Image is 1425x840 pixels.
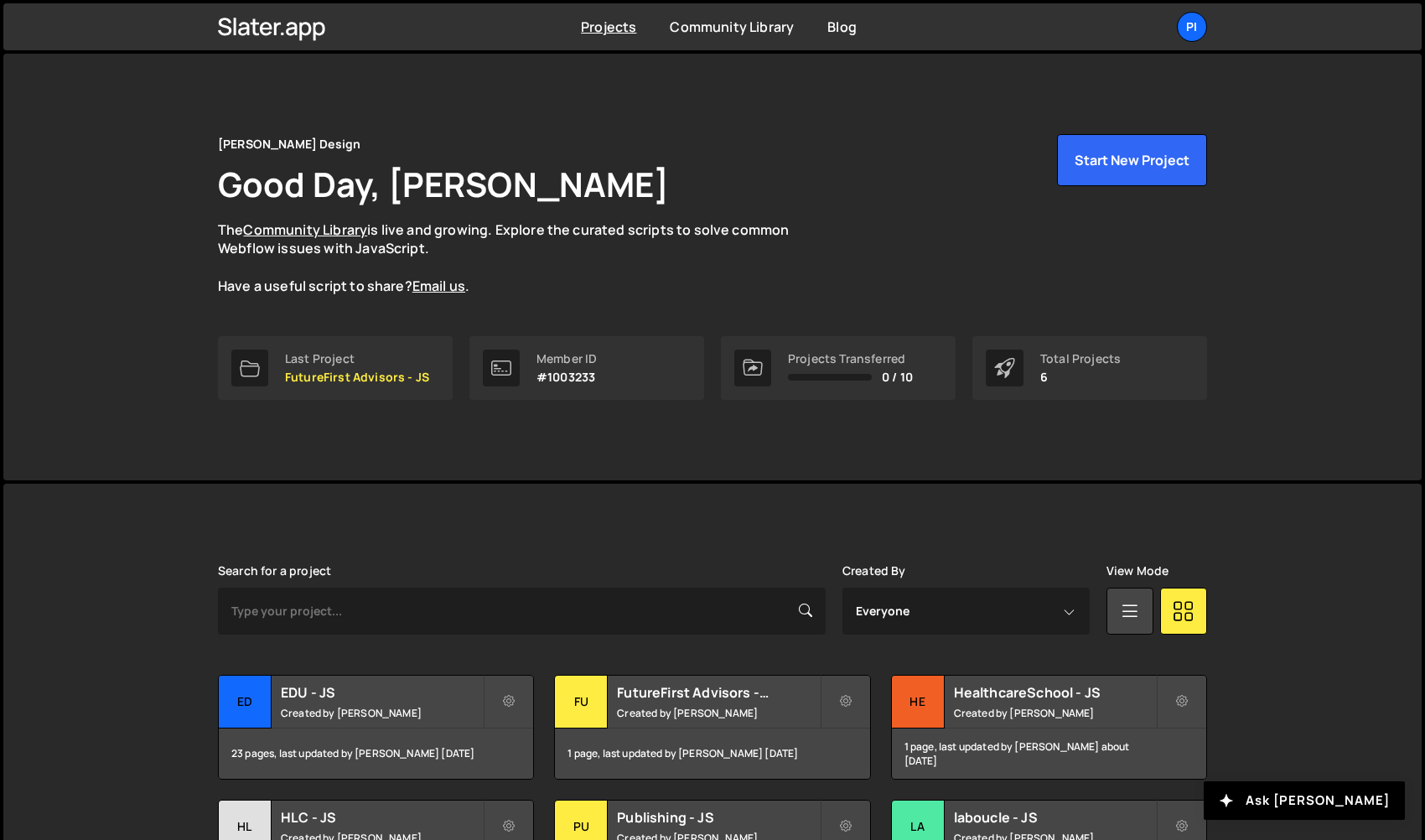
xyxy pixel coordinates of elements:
[1040,352,1121,366] div: Total Projects
[218,161,669,207] h1: Good Day, [PERSON_NAME]
[670,18,794,36] a: Community Library
[554,675,870,780] a: Fu FutureFirst Advisors - JS Created by [PERSON_NAME] 1 page, last updated by [PERSON_NAME] [DATE]
[412,277,465,295] a: Email us
[954,808,1156,827] h2: laboucle - JS
[555,729,869,779] div: 1 page, last updated by [PERSON_NAME] [DATE]
[1057,134,1207,186] button: Start New Project
[1204,781,1405,820] button: Ask [PERSON_NAME]
[892,729,1206,779] div: 1 page, last updated by [PERSON_NAME] about [DATE]
[555,676,608,729] div: Fu
[285,352,429,366] div: Last Project
[788,352,913,366] div: Projects Transferred
[581,18,636,36] a: Projects
[218,134,360,154] div: [PERSON_NAME] Design
[218,564,331,578] label: Search for a project
[892,676,945,729] div: He
[954,706,1156,720] small: Created by [PERSON_NAME]
[219,729,533,779] div: 23 pages, last updated by [PERSON_NAME] [DATE]
[617,808,819,827] h2: Publishing - JS
[281,808,483,827] h2: HLC - JS
[219,676,272,729] div: ED
[218,336,453,400] a: Last Project FutureFirst Advisors - JS
[1106,564,1168,578] label: View Mode
[891,675,1207,780] a: He HealthcareSchool - JS Created by [PERSON_NAME] 1 page, last updated by [PERSON_NAME] about [DATE]
[842,564,906,578] label: Created By
[617,706,819,720] small: Created by [PERSON_NAME]
[954,683,1156,702] h2: HealthcareSchool - JS
[285,371,429,384] p: FutureFirst Advisors - JS
[243,220,367,239] a: Community Library
[281,683,483,702] h2: EDU - JS
[617,683,819,702] h2: FutureFirst Advisors - JS
[281,706,483,720] small: Created by [PERSON_NAME]
[536,371,597,384] p: #1003233
[882,371,913,384] span: 0 / 10
[536,352,597,366] div: Member ID
[218,675,534,780] a: ED EDU - JS Created by [PERSON_NAME] 23 pages, last updated by [PERSON_NAME] [DATE]
[1177,12,1207,42] a: Pi
[827,18,857,36] a: Blog
[218,588,826,635] input: Type your project...
[218,220,821,296] p: The is live and growing. Explore the curated scripts to solve common Webflow issues with JavaScri...
[1040,371,1121,384] p: 6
